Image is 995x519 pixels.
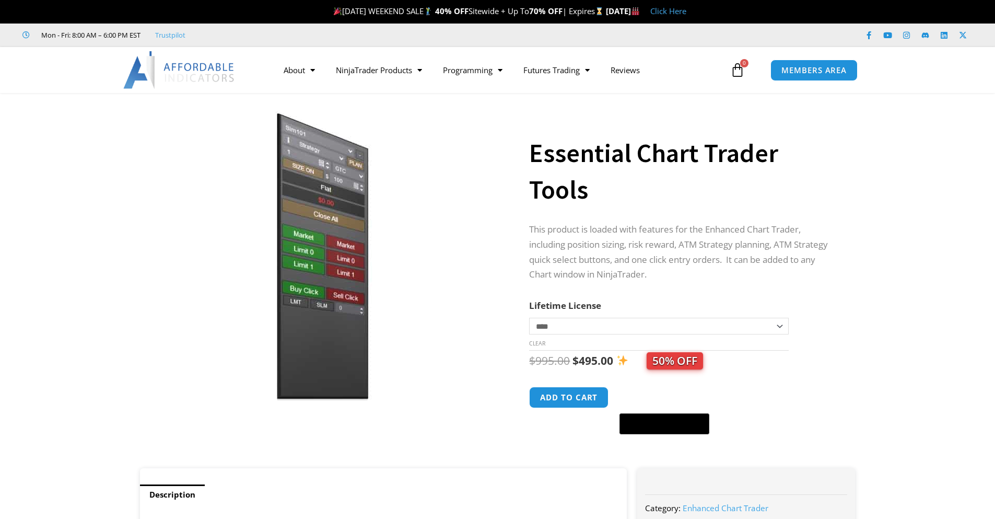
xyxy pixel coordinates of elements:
span: 50% OFF [647,352,703,370]
a: MEMBERS AREA [770,60,858,81]
strong: 40% OFF [435,6,469,16]
a: Programming [432,58,513,82]
a: Enhanced Chart Trader [683,503,768,513]
span: $ [529,353,535,368]
button: Add to cart [529,387,608,408]
a: Trustpilot [155,29,185,41]
span: MEMBERS AREA [781,66,847,74]
h1: Essential Chart Trader Tools [529,135,834,208]
span: Mon - Fri: 8:00 AM – 6:00 PM EST [39,29,141,41]
img: 🏌️‍♂️ [424,7,432,15]
label: Lifetime License [529,299,601,312]
a: About [273,58,325,82]
iframe: Secure express checkout frame [617,385,711,410]
img: Essential Chart Trader Tools [155,111,490,400]
strong: [DATE] [606,6,640,16]
a: Description [140,485,205,505]
img: ✨ [617,355,628,366]
a: Clear options [529,340,545,347]
bdi: 995.00 [529,353,570,368]
a: NinjaTrader Products [325,58,432,82]
a: Click Here [650,6,686,16]
span: Category: [645,503,681,513]
p: This product is loaded with features for the Enhanced Chart Trader, including position sizing, ri... [529,222,834,283]
button: Buy with GPay [619,413,709,434]
strong: 70% OFF [529,6,563,16]
a: Futures Trading [513,58,600,82]
a: Reviews [600,58,650,82]
span: [DATE] WEEKEND SALE Sitewide + Up To | Expires [331,6,605,16]
img: ⌛ [595,7,603,15]
span: 0 [740,59,748,67]
span: $ [572,353,579,368]
img: LogoAI | Affordable Indicators – NinjaTrader [123,51,236,89]
nav: Menu [273,58,728,82]
img: 🏭 [631,7,639,15]
img: 🎉 [334,7,342,15]
bdi: 495.00 [572,353,613,368]
a: 0 [715,55,760,85]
